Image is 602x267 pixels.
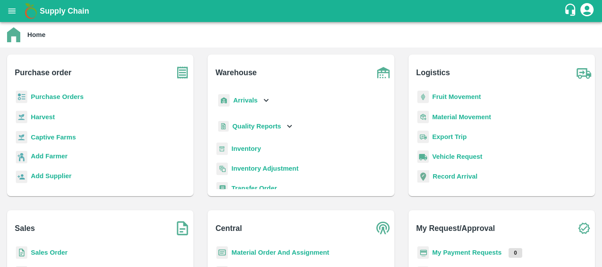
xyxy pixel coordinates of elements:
[216,117,294,135] div: Quality Reports
[573,62,595,84] img: truck
[16,91,27,103] img: reciept
[417,246,429,259] img: payment
[372,62,394,84] img: warehouse
[564,3,579,19] div: customer-support
[416,222,495,234] b: My Request/Approval
[416,66,450,79] b: Logistics
[417,150,429,163] img: vehicle
[579,2,595,20] div: account of current user
[216,182,228,195] img: whTransfer
[432,113,491,121] a: Material Movement
[16,246,27,259] img: sales
[231,249,329,256] a: Material Order And Assignment
[218,94,230,107] img: whArrival
[216,91,271,110] div: Arrivals
[509,248,522,258] p: 0
[432,133,467,140] a: Export Trip
[417,131,429,143] img: delivery
[417,110,429,124] img: material
[31,113,55,121] a: Harvest
[31,172,71,179] b: Add Supplier
[16,110,27,124] img: harvest
[573,217,595,239] img: check
[31,249,67,256] a: Sales Order
[31,151,67,163] a: Add Farmer
[432,249,502,256] a: My Payment Requests
[216,143,228,155] img: whInventory
[7,27,20,42] img: home
[27,31,45,38] b: Home
[432,93,481,100] a: Fruit Movement
[16,131,27,144] img: harvest
[15,222,35,234] b: Sales
[16,171,27,183] img: supplier
[233,97,257,104] b: Arrivals
[216,66,257,79] b: Warehouse
[232,123,281,130] b: Quality Reports
[31,134,76,141] a: Captive Farms
[372,217,394,239] img: central
[231,185,277,192] a: Transfer Order
[216,162,228,175] img: inventory
[22,2,40,20] img: logo
[31,153,67,160] b: Add Farmer
[216,222,242,234] b: Central
[231,145,261,152] a: Inventory
[433,173,478,180] a: Record Arrival
[40,5,564,17] a: Supply Chain
[231,165,298,172] a: Inventory Adjustment
[31,171,71,183] a: Add Supplier
[171,62,193,84] img: purchase
[218,121,229,132] img: qualityReport
[417,91,429,103] img: fruit
[15,66,71,79] b: Purchase order
[216,246,228,259] img: centralMaterial
[171,217,193,239] img: soSales
[31,93,84,100] a: Purchase Orders
[2,1,22,21] button: open drawer
[417,170,429,183] img: recordArrival
[40,7,89,15] b: Supply Chain
[16,151,27,164] img: farmer
[432,153,483,160] a: Vehicle Request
